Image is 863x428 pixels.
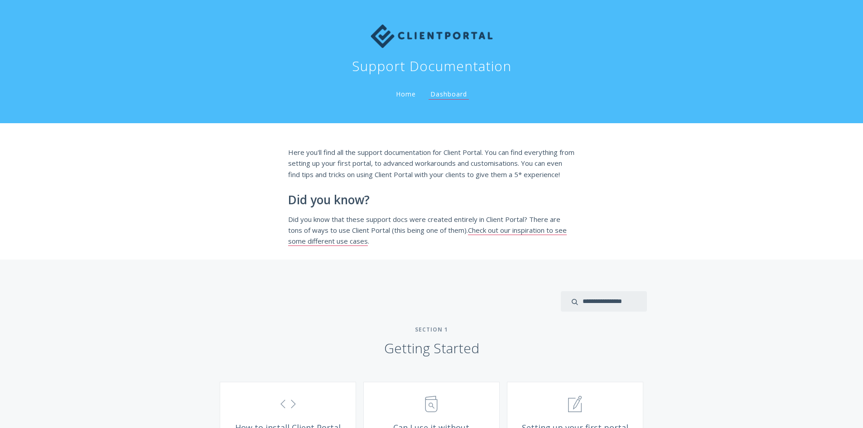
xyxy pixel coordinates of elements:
[288,147,575,180] p: Here you'll find all the support documentation for Client Portal. You can find everything from se...
[394,90,418,98] a: Home
[561,291,647,312] input: search input
[288,193,575,207] h2: Did you know?
[288,214,575,247] p: Did you know that these support docs were created entirely in Client Portal? There are tons of wa...
[352,57,511,75] h1: Support Documentation
[429,90,469,100] a: Dashboard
